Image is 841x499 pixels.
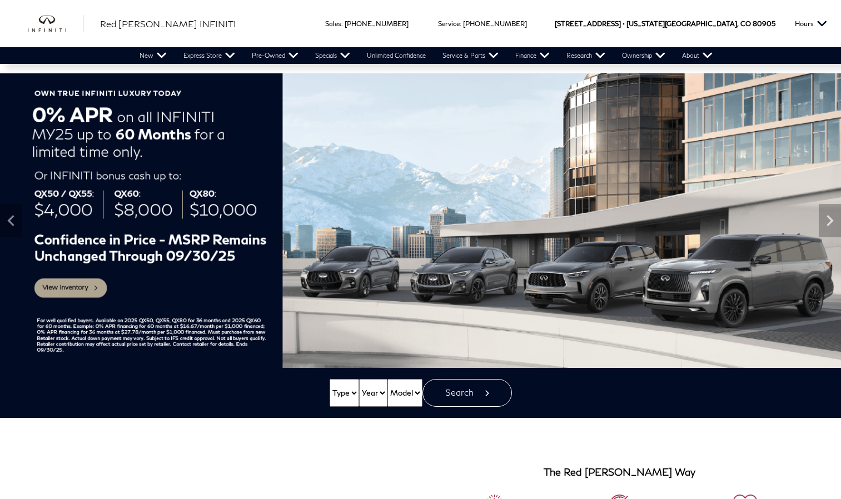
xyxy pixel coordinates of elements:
[460,19,461,28] span: :
[438,19,460,28] span: Service
[131,47,721,64] nav: Main Navigation
[614,47,674,64] a: Ownership
[359,379,387,407] select: Vehicle Year
[243,47,307,64] a: Pre-Owned
[175,47,243,64] a: Express Store
[434,47,507,64] a: Service & Parts
[463,19,527,28] a: [PHONE_NUMBER]
[422,379,512,407] button: Search
[359,47,434,64] a: Unlimited Confidence
[507,47,558,64] a: Finance
[558,47,614,64] a: Research
[131,47,175,64] a: New
[100,18,236,29] span: Red [PERSON_NAME] INFINITI
[325,19,341,28] span: Sales
[307,47,359,64] a: Specials
[341,19,343,28] span: :
[555,19,775,28] a: [STREET_ADDRESS] • [US_STATE][GEOGRAPHIC_DATA], CO 80905
[387,379,422,407] select: Vehicle Model
[544,467,695,478] h3: The Red [PERSON_NAME] Way
[345,19,409,28] a: [PHONE_NUMBER]
[330,379,359,407] select: Vehicle Type
[28,15,83,33] a: infiniti
[674,47,721,64] a: About
[100,17,236,31] a: Red [PERSON_NAME] INFINITI
[28,15,83,33] img: INFINITI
